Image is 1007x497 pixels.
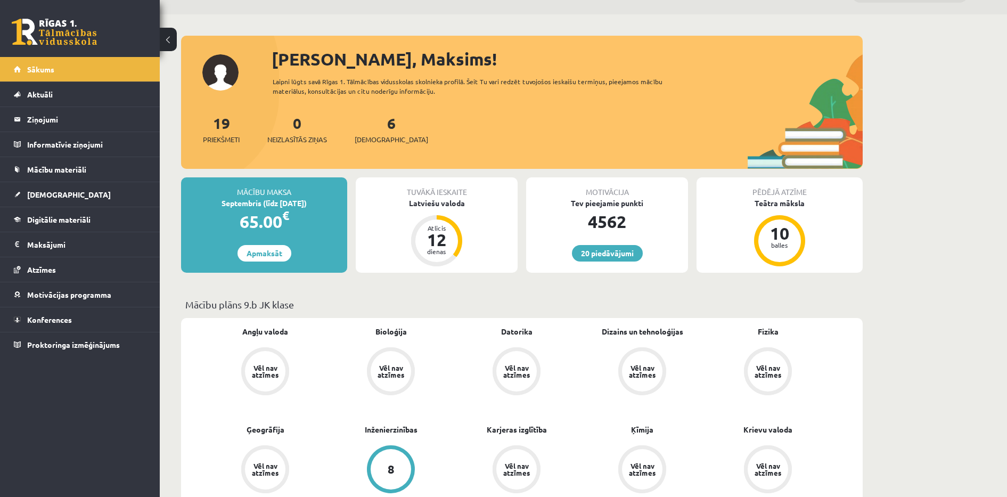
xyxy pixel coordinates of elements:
[181,209,347,234] div: 65.00
[27,265,56,274] span: Atzīmes
[764,242,796,248] div: balles
[328,445,454,495] a: 8
[572,245,643,262] a: 20 piedāvājumi
[181,177,347,198] div: Mācību maksa
[27,190,111,199] span: [DEMOGRAPHIC_DATA]
[579,347,705,397] a: Vēl nav atzīmes
[743,424,792,435] a: Krievu valoda
[273,77,682,96] div: Laipni lūgts savā Rīgas 1. Tālmācības vidusskolas skolnieka profilā. Šeit Tu vari redzēt tuvojošo...
[526,209,688,234] div: 4562
[250,364,280,378] div: Vēl nav atzīmes
[27,315,72,324] span: Konferences
[454,445,579,495] a: Vēl nav atzīmes
[627,462,657,476] div: Vēl nav atzīmes
[27,290,111,299] span: Motivācijas programma
[375,326,407,337] a: Bioloģija
[27,165,86,174] span: Mācību materiāli
[501,326,533,337] a: Datorika
[14,332,146,357] a: Proktoringa izmēģinājums
[502,364,531,378] div: Vēl nav atzīmes
[202,347,328,397] a: Vēl nav atzīmes
[376,364,406,378] div: Vēl nav atzīmes
[267,113,327,145] a: 0Neizlasītās ziņas
[14,207,146,232] a: Digitālie materiāli
[355,113,428,145] a: 6[DEMOGRAPHIC_DATA]
[627,364,657,378] div: Vēl nav atzīmes
[27,232,146,257] legend: Maksājumi
[27,215,91,224] span: Digitālie materiāli
[328,347,454,397] a: Vēl nav atzīmes
[355,134,428,145] span: [DEMOGRAPHIC_DATA]
[705,347,831,397] a: Vēl nav atzīmes
[14,232,146,257] a: Maksājumi
[14,307,146,332] a: Konferences
[14,257,146,282] a: Atzīmes
[27,132,146,157] legend: Informatīvie ziņojumi
[487,424,547,435] a: Karjeras izglītība
[421,225,453,231] div: Atlicis
[14,57,146,82] a: Sākums
[526,198,688,209] div: Tev pieejamie punkti
[282,208,289,223] span: €
[579,445,705,495] a: Vēl nav atzīmes
[27,340,120,349] span: Proktoringa izmēģinājums
[14,82,146,107] a: Aktuāli
[14,157,146,182] a: Mācību materiāli
[388,463,395,475] div: 8
[242,326,288,337] a: Angļu valoda
[181,198,347,209] div: Septembris (līdz [DATE])
[526,177,688,198] div: Motivācija
[356,198,518,268] a: Latviešu valoda Atlicis 12 dienas
[238,245,291,262] a: Apmaksāt
[12,19,97,45] a: Rīgas 1. Tālmācības vidusskola
[421,248,453,255] div: dienas
[27,107,146,132] legend: Ziņojumi
[27,89,53,99] span: Aktuāli
[602,326,683,337] a: Dizains un tehnoloģijas
[631,424,653,435] a: Ķīmija
[14,132,146,157] a: Informatīvie ziņojumi
[697,198,863,268] a: Teātra māksla 10 balles
[203,134,240,145] span: Priekšmeti
[502,462,531,476] div: Vēl nav atzīmes
[247,424,284,435] a: Ģeogrāfija
[753,462,783,476] div: Vēl nav atzīmes
[14,107,146,132] a: Ziņojumi
[14,182,146,207] a: [DEMOGRAPHIC_DATA]
[267,134,327,145] span: Neizlasītās ziņas
[697,198,863,209] div: Teātra māksla
[356,177,518,198] div: Tuvākā ieskaite
[203,113,240,145] a: 19Priekšmeti
[758,326,779,337] a: Fizika
[185,297,858,312] p: Mācību plāns 9.b JK klase
[764,225,796,242] div: 10
[454,347,579,397] a: Vēl nav atzīmes
[421,231,453,248] div: 12
[365,424,417,435] a: Inženierzinības
[250,462,280,476] div: Vēl nav atzīmes
[356,198,518,209] div: Latviešu valoda
[14,282,146,307] a: Motivācijas programma
[272,46,863,72] div: [PERSON_NAME], Maksims!
[27,64,54,74] span: Sākums
[705,445,831,495] a: Vēl nav atzīmes
[753,364,783,378] div: Vēl nav atzīmes
[697,177,863,198] div: Pēdējā atzīme
[202,445,328,495] a: Vēl nav atzīmes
